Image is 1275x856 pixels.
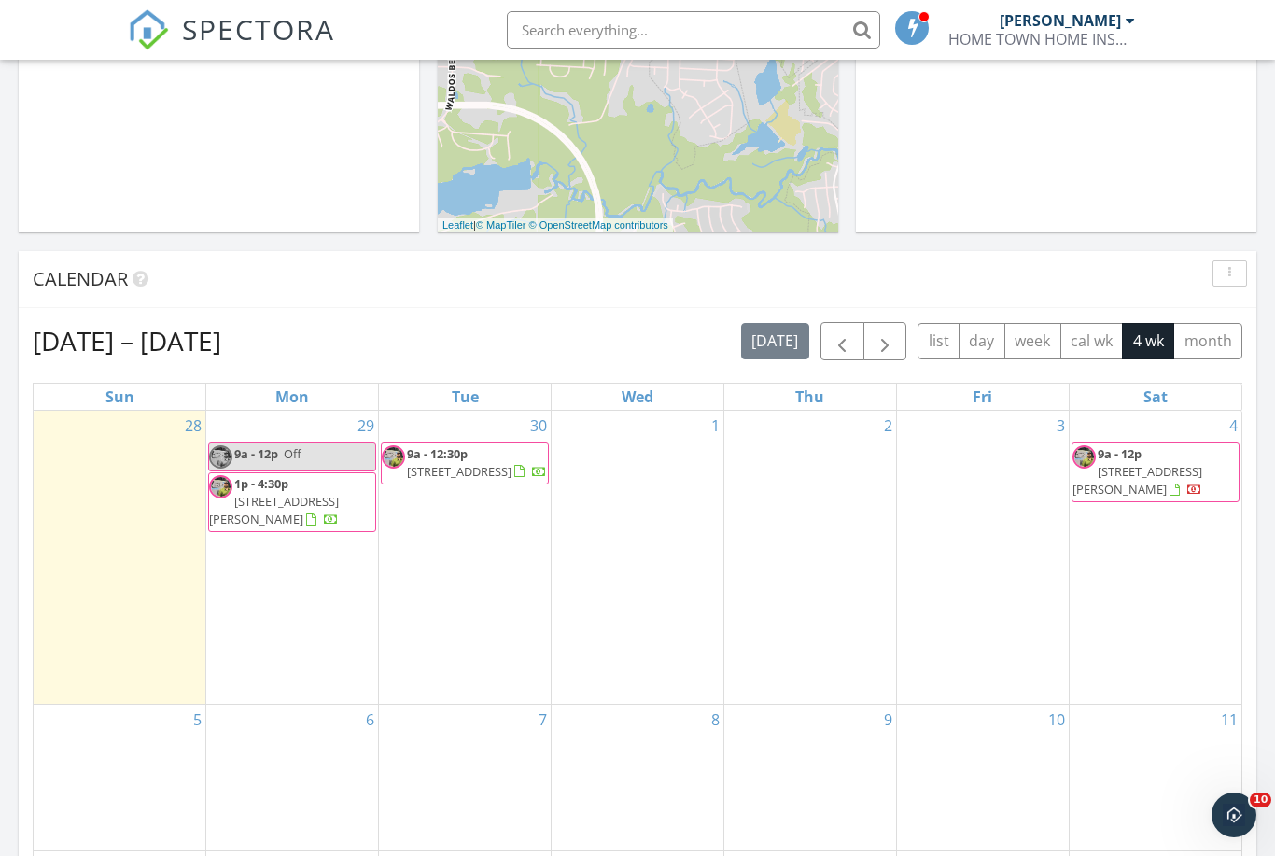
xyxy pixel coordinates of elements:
[272,384,313,410] a: Monday
[863,322,907,360] button: Next
[208,472,376,533] a: 1p - 4:30p [STREET_ADDRESS][PERSON_NAME]
[34,411,206,705] td: Go to September 28, 2025
[1072,445,1202,498] a: 9a - 12p [STREET_ADDRESS][PERSON_NAME]
[896,411,1069,705] td: Go to October 3, 2025
[407,445,547,480] a: 9a - 12:30p [STREET_ADDRESS]
[918,323,960,359] button: list
[552,705,724,850] td: Go to October 8, 2025
[284,445,301,462] span: Off
[209,475,339,527] a: 1p - 4:30p [STREET_ADDRESS][PERSON_NAME]
[382,445,405,469] img: img_7896.jpeg
[1060,323,1124,359] button: cal wk
[526,411,551,441] a: Go to September 30, 2025
[381,442,549,484] a: 9a - 12:30p [STREET_ADDRESS]
[182,9,335,49] span: SPECTORA
[896,705,1069,850] td: Go to October 10, 2025
[969,384,996,410] a: Friday
[959,323,1005,359] button: day
[507,11,880,49] input: Search everything...
[741,323,809,359] button: [DATE]
[209,445,232,469] img: img_7896.jpeg
[1250,793,1271,807] span: 10
[880,411,896,441] a: Go to October 2, 2025
[880,705,896,735] a: Go to October 9, 2025
[1044,705,1069,735] a: Go to October 10, 2025
[708,411,723,441] a: Go to October 1, 2025
[234,445,278,462] span: 9a - 12p
[209,475,232,498] img: img_7896.jpeg
[1053,411,1069,441] a: Go to October 3, 2025
[1140,384,1171,410] a: Saturday
[34,705,206,850] td: Go to October 5, 2025
[618,384,657,410] a: Wednesday
[407,463,511,480] span: [STREET_ADDRESS]
[1069,411,1241,705] td: Go to October 4, 2025
[948,30,1135,49] div: HOME TOWN HOME INSPECTIONS, LLC
[379,411,552,705] td: Go to September 30, 2025
[820,322,864,360] button: Previous
[1004,323,1061,359] button: week
[1072,463,1202,498] span: [STREET_ADDRESS][PERSON_NAME]
[354,411,378,441] a: Go to September 29, 2025
[362,705,378,735] a: Go to October 6, 2025
[1212,793,1256,837] iframe: Intercom live chat
[535,705,551,735] a: Go to October 7, 2025
[552,411,724,705] td: Go to October 1, 2025
[102,384,138,410] a: Sunday
[529,219,668,231] a: © OpenStreetMap contributors
[407,445,468,462] span: 9a - 12:30p
[1217,705,1241,735] a: Go to October 11, 2025
[723,705,896,850] td: Go to October 9, 2025
[33,322,221,359] h2: [DATE] – [DATE]
[1173,323,1242,359] button: month
[1072,445,1096,469] img: img_7896.jpeg
[128,25,335,64] a: SPECTORA
[1122,323,1174,359] button: 4 wk
[189,705,205,735] a: Go to October 5, 2025
[209,493,339,527] span: [STREET_ADDRESS][PERSON_NAME]
[1072,442,1240,503] a: 9a - 12p [STREET_ADDRESS][PERSON_NAME]
[723,411,896,705] td: Go to October 2, 2025
[379,705,552,850] td: Go to October 7, 2025
[1069,705,1241,850] td: Go to October 11, 2025
[1226,411,1241,441] a: Go to October 4, 2025
[206,411,379,705] td: Go to September 29, 2025
[1000,11,1121,30] div: [PERSON_NAME]
[234,475,288,492] span: 1p - 4:30p
[476,219,526,231] a: © MapTiler
[206,705,379,850] td: Go to October 6, 2025
[438,218,673,233] div: |
[448,384,483,410] a: Tuesday
[792,384,828,410] a: Thursday
[181,411,205,441] a: Go to September 28, 2025
[708,705,723,735] a: Go to October 8, 2025
[33,266,128,291] span: Calendar
[128,9,169,50] img: The Best Home Inspection Software - Spectora
[1098,445,1142,462] span: 9a - 12p
[442,219,473,231] a: Leaflet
